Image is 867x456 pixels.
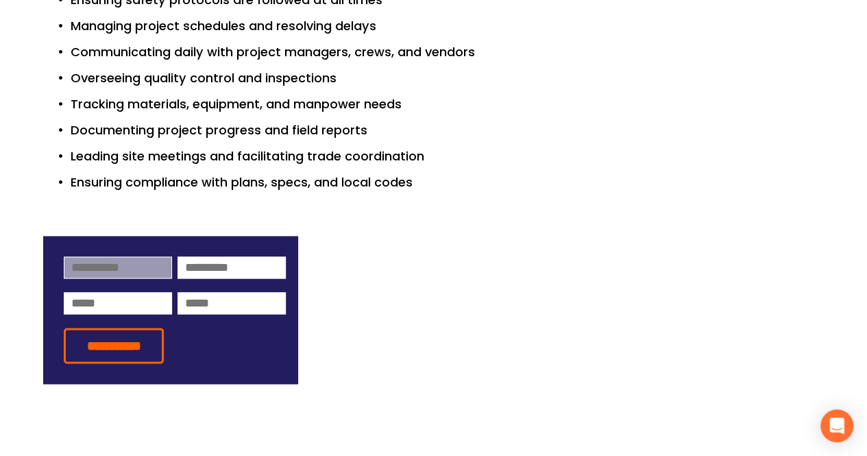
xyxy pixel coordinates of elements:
[71,16,824,36] p: Managing project schedules and resolving delays
[71,69,824,88] p: Overseeing quality control and inspections
[820,409,853,442] div: Open Intercom Messenger
[71,43,824,62] p: Communicating daily with project managers, crews, and vendors
[71,95,824,115] p: Tracking materials, equipment, and manpower needs
[71,121,824,141] p: Documenting project progress and field reports
[71,173,824,193] p: Ensuring compliance with plans, specs, and local codes
[71,147,824,167] p: Leading site meetings and facilitating trade coordination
